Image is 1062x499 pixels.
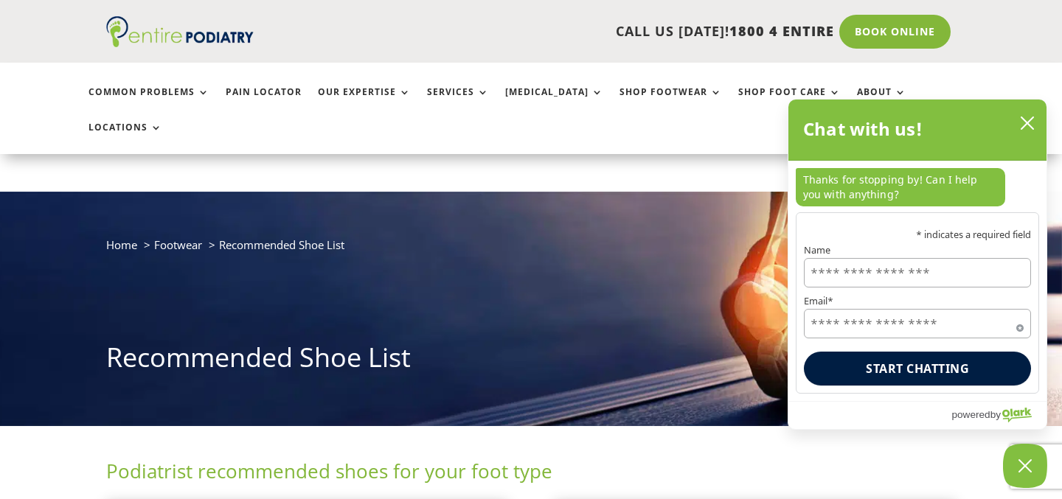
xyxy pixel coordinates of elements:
a: Powered by Olark [951,402,1047,429]
p: Thanks for stopping by! Can I help you with anything? [796,168,1005,206]
p: CALL US [DATE]! [302,22,834,41]
button: close chatbox [1016,112,1039,134]
a: Book Online [839,15,951,49]
button: Close Chatbox [1003,444,1047,488]
a: Services [427,87,489,119]
a: Footwear [154,237,202,252]
a: Our Expertise [318,87,411,119]
a: Shop Footwear [619,87,722,119]
a: Locations [88,122,162,154]
a: Home [106,237,137,252]
span: by [990,405,1001,424]
span: powered [951,405,990,424]
span: 1800 4 ENTIRE [729,22,834,40]
label: Name [804,245,1031,255]
a: Common Problems [88,87,209,119]
a: About [857,87,906,119]
input: Email [804,309,1031,338]
span: Required field [1016,321,1024,329]
a: Entire Podiatry [106,35,254,50]
span: Recommended Shoe List [219,237,344,252]
a: Pain Locator [226,87,302,119]
nav: breadcrumb [106,235,956,265]
img: logo (1) [106,16,254,47]
button: Start chatting [804,352,1031,385]
input: Name [804,258,1031,287]
p: * indicates a required field [804,230,1031,240]
h2: Podiatrist recommended shoes for your foot type [106,458,956,492]
a: [MEDICAL_DATA] [505,87,603,119]
label: Email* [804,297,1031,307]
a: Shop Foot Care [738,87,841,119]
div: chat [788,161,1047,212]
h2: Chat with us! [803,114,923,144]
div: olark chatbox [788,99,1047,430]
h1: Recommended Shoe List [106,339,956,383]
